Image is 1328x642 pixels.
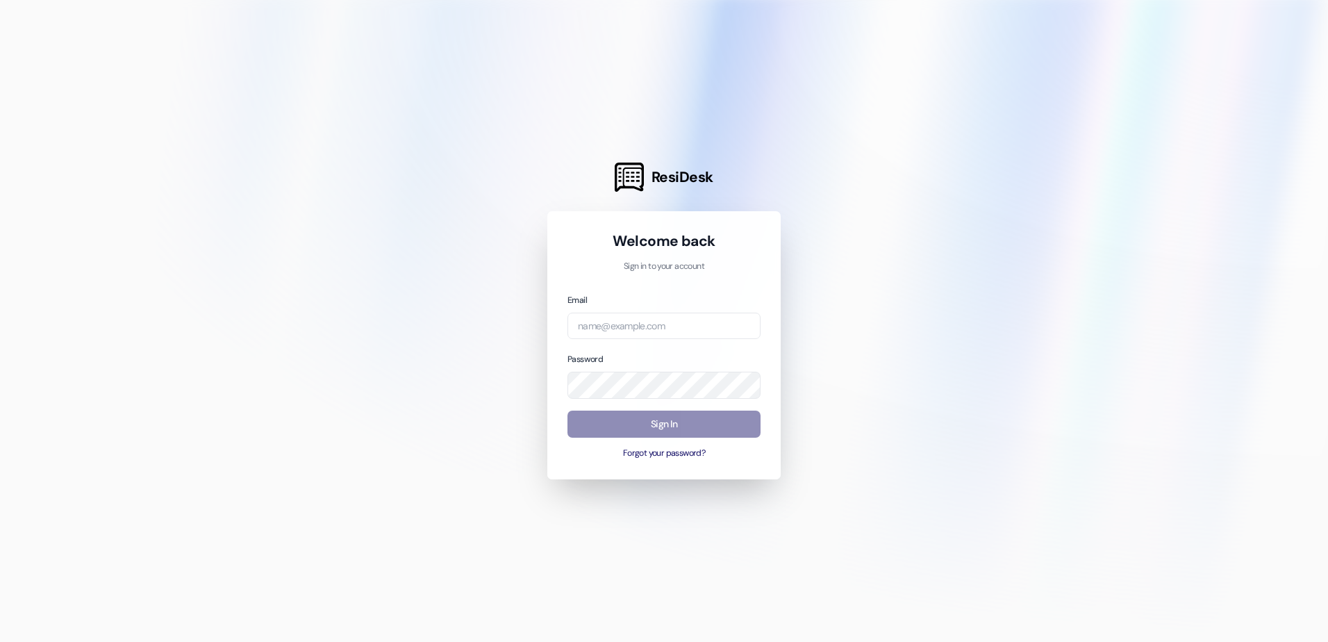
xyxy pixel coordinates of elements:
[567,295,587,306] label: Email
[567,447,761,460] button: Forgot your password?
[567,313,761,340] input: name@example.com
[567,231,761,251] h1: Welcome back
[567,411,761,438] button: Sign In
[567,261,761,273] p: Sign in to your account
[567,354,603,365] label: Password
[651,167,713,187] span: ResiDesk
[615,163,644,192] img: ResiDesk Logo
